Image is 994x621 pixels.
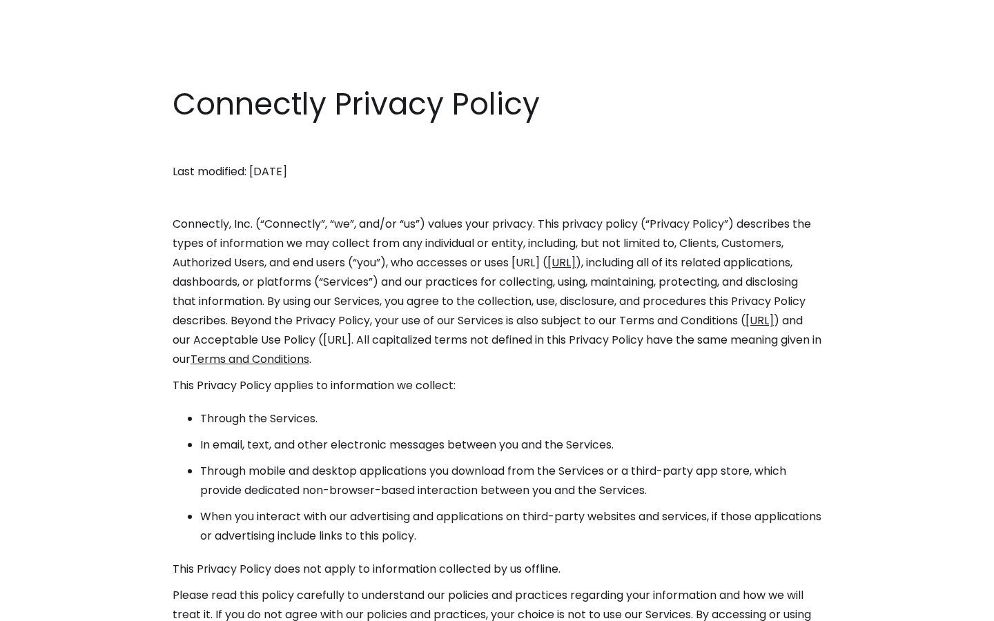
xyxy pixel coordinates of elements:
[173,215,821,369] p: Connectly, Inc. (“Connectly”, “we”, and/or “us”) values your privacy. This privacy policy (“Priva...
[191,351,309,367] a: Terms and Conditions
[173,560,821,579] p: This Privacy Policy does not apply to information collected by us offline.
[200,435,821,455] li: In email, text, and other electronic messages between you and the Services.
[200,462,821,500] li: Through mobile and desktop applications you download from the Services or a third-party app store...
[200,507,821,546] li: When you interact with our advertising and applications on third-party websites and services, if ...
[547,255,576,270] a: [URL]
[173,136,821,155] p: ‍
[200,409,821,428] li: Through the Services.
[173,376,821,395] p: This Privacy Policy applies to information we collect:
[173,188,821,208] p: ‍
[173,83,821,126] h1: Connectly Privacy Policy
[173,162,821,181] p: Last modified: [DATE]
[14,595,83,616] aside: Language selected: English
[28,597,83,616] ul: Language list
[745,313,774,328] a: [URL]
